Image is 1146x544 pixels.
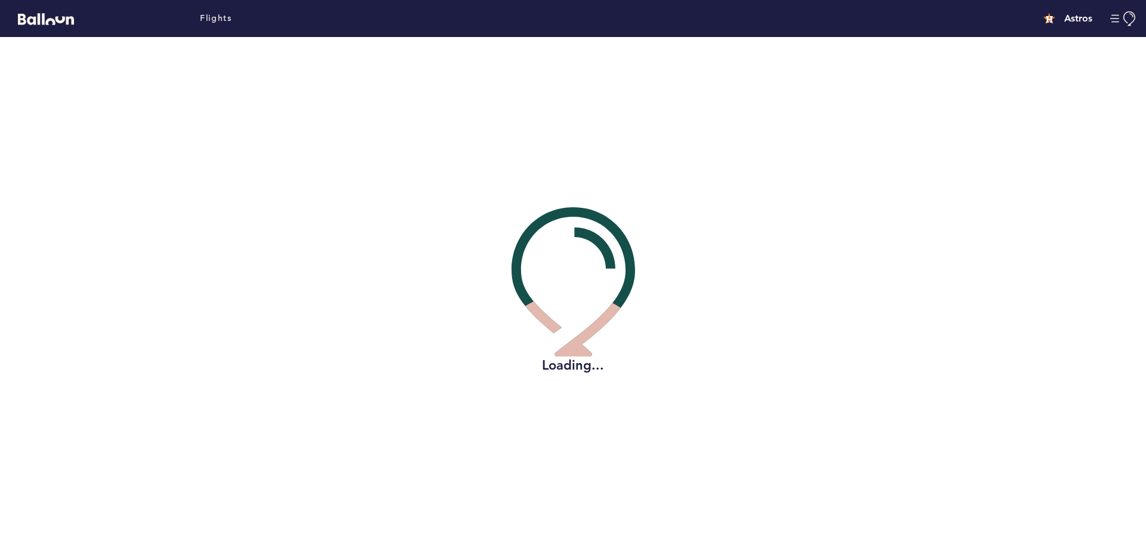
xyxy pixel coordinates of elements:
[1110,11,1137,26] button: Manage Account
[200,12,232,25] a: Flights
[18,13,74,25] svg: Balloon
[9,12,74,24] a: Balloon
[512,356,635,374] h2: Loading...
[1064,11,1092,26] h4: Astros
